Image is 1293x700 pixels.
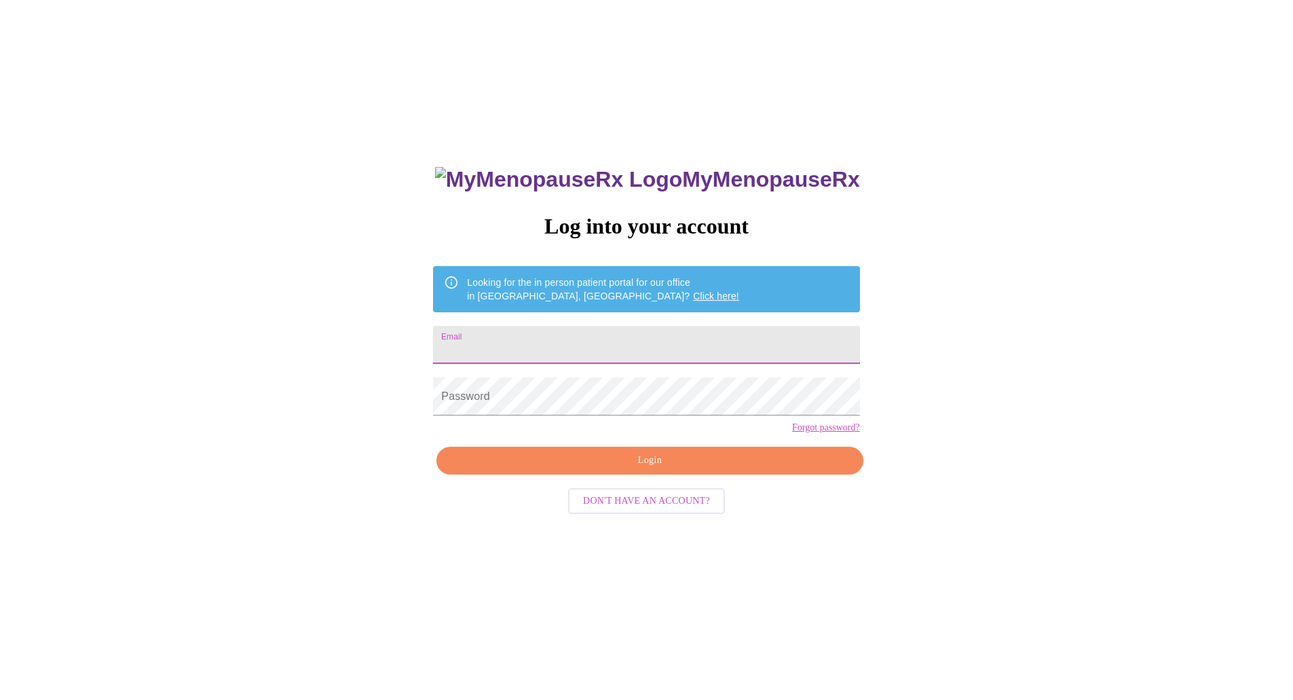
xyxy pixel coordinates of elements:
h3: MyMenopauseRx [435,167,860,192]
a: Click here! [693,291,739,301]
span: Login [452,452,847,469]
h3: Log into your account [433,214,859,239]
a: Don't have an account? [565,494,728,506]
button: Login [436,447,863,475]
button: Don't have an account? [568,488,725,515]
div: Looking for the in person patient portal for our office in [GEOGRAPHIC_DATA], [GEOGRAPHIC_DATA]? [467,270,739,308]
a: Forgot password? [792,422,860,433]
img: MyMenopauseRx Logo [435,167,682,192]
span: Don't have an account? [583,493,710,510]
